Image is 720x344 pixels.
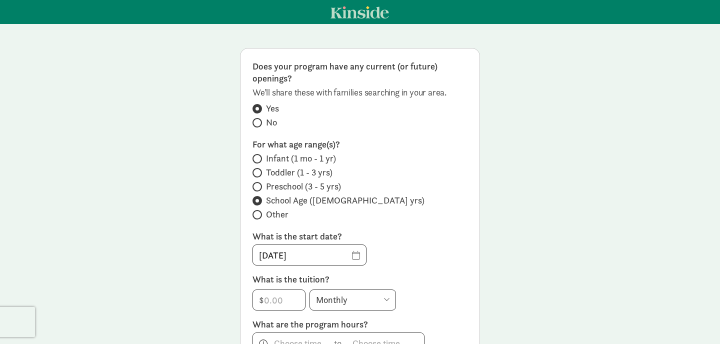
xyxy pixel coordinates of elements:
div: Yes [266,102,279,114]
div: School Age ([DEMOGRAPHIC_DATA] yrs) [266,194,424,206]
p: What is the tuition? [252,273,467,285]
label: For what age range(s)? [252,138,467,150]
label: Does your program have any current (or future) openings? [252,60,467,84]
div: Other [266,208,288,220]
div: No [266,116,277,128]
iframe: Chat Widget [670,296,720,344]
div: Toddler (1 - 3 yrs) [266,166,332,178]
label: What is the start date? [252,230,467,242]
div: Preschool (3 - 5 yrs) [266,180,341,192]
div: Infant (1 mo - 1 yr) [266,152,336,164]
p: We’ll share these with families searching in your area. [252,86,467,98]
label: What are the program hours? [252,318,467,330]
input: 0.00 [253,290,305,310]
